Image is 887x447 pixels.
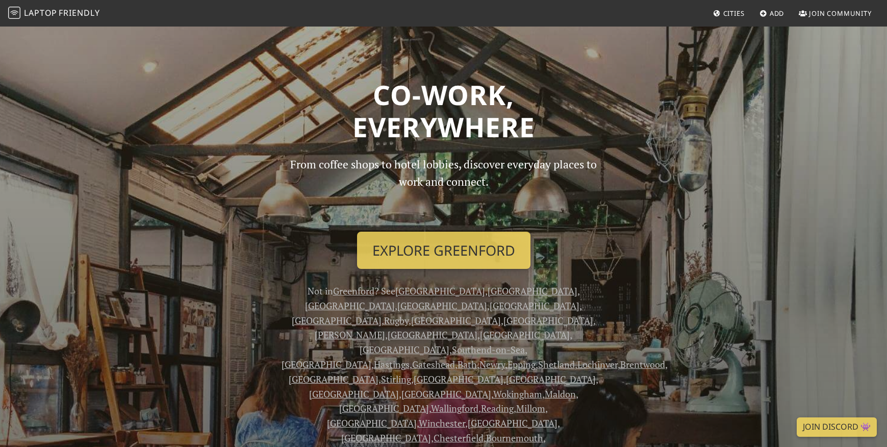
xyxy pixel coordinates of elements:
[770,9,784,18] span: Add
[508,358,536,370] a: Epping
[577,358,618,370] a: Lochinver
[419,417,465,429] a: Winchester
[755,4,789,22] a: Add
[397,300,487,312] a: [GEOGRAPHIC_DATA]
[8,5,100,22] a: LaptopFriendly LaptopFriendly
[381,373,411,385] a: Stirling
[8,7,20,19] img: LaptopFriendly
[458,358,477,370] a: Bath
[24,7,57,18] span: Laptop
[452,343,525,356] a: Southend-on-Sea
[305,300,395,312] a: [GEOGRAPHIC_DATA]
[282,156,606,224] p: From coffee shops to hotel lobbies, discover everyday places to work and connect.
[327,417,417,429] a: [GEOGRAPHIC_DATA]
[388,329,477,341] a: [GEOGRAPHIC_DATA]
[480,329,570,341] a: [GEOGRAPHIC_DATA]
[503,314,593,327] a: [GEOGRAPHIC_DATA]
[486,432,543,444] a: Bournemouth
[414,373,503,385] a: [GEOGRAPHIC_DATA]
[339,402,429,414] a: [GEOGRAPHIC_DATA]
[341,432,431,444] a: [GEOGRAPHIC_DATA]
[488,285,577,297] a: [GEOGRAPHIC_DATA]
[709,4,749,22] a: Cities
[333,285,374,297] a: Greenford
[282,358,371,370] a: [GEOGRAPHIC_DATA]
[292,314,382,327] a: [GEOGRAPHIC_DATA]
[809,9,872,18] span: Join Community
[395,285,485,297] a: [GEOGRAPHIC_DATA]
[59,7,99,18] span: Friendly
[516,402,545,414] a: Millom
[481,402,514,414] a: Reading
[431,402,478,414] a: Wallingford
[384,314,409,327] a: Rugby
[357,232,530,269] a: Explore Greenford
[797,417,877,437] a: Join Discord 👾
[360,343,449,356] a: [GEOGRAPHIC_DATA]
[468,417,557,429] a: [GEOGRAPHIC_DATA]
[545,388,576,400] a: Maldon
[113,79,774,143] h1: Co-work, Everywhere
[723,9,745,18] span: Cities
[315,329,385,341] a: [PERSON_NAME]
[411,314,501,327] a: [GEOGRAPHIC_DATA]
[795,4,876,22] a: Join Community
[401,388,491,400] a: [GEOGRAPHIC_DATA]
[490,300,579,312] a: [GEOGRAPHIC_DATA]
[479,358,505,370] a: Newry
[374,358,410,370] a: Hastings
[493,388,542,400] a: Wokingham
[434,432,484,444] a: Chesterfield
[538,358,575,370] a: Shetland
[620,358,665,370] a: Brentwood
[412,358,455,370] a: Gateshead
[289,373,378,385] a: [GEOGRAPHIC_DATA]
[309,388,399,400] a: [GEOGRAPHIC_DATA]
[506,373,596,385] a: [GEOGRAPHIC_DATA]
